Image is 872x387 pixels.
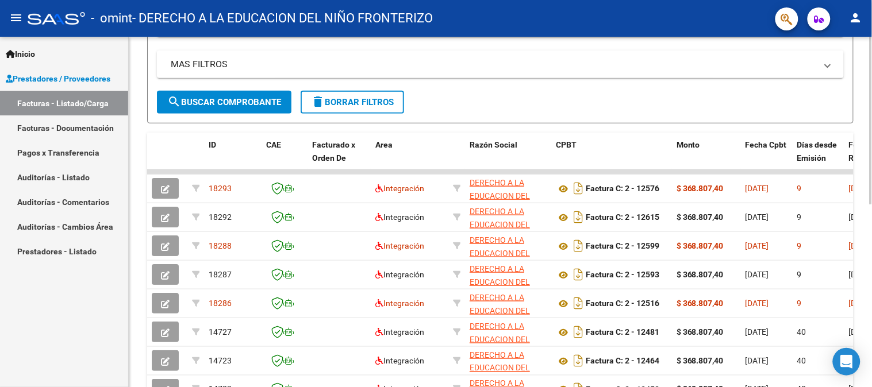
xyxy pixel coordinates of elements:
[797,241,802,250] span: 9
[797,327,806,336] span: 40
[746,184,769,193] span: [DATE]
[209,356,232,365] span: 14723
[677,241,724,250] strong: $ 368.807,40
[797,184,802,193] span: 9
[375,212,424,222] span: Integración
[204,133,262,183] datatable-header-cell: ID
[375,140,393,149] span: Area
[586,242,659,251] strong: Factura C: 2 - 12599
[571,208,586,226] i: Descargar documento
[470,320,547,344] div: 30678688092
[470,350,539,386] span: DERECHO A LA EDUCACION DEL NIÑO FRONTERIZO
[556,140,577,149] span: CPBT
[6,72,110,85] span: Prestadores / Proveedores
[470,322,539,357] span: DERECHO A LA EDUCACION DEL NIÑO FRONTERIZO
[793,133,844,183] datatable-header-cell: Días desde Emisión
[266,140,281,149] span: CAE
[833,348,861,376] div: Open Intercom Messenger
[209,212,232,222] span: 18292
[746,356,769,365] span: [DATE]
[465,133,551,183] datatable-header-cell: Razón Social
[677,299,724,308] strong: $ 368.807,40
[470,349,547,373] div: 30678688092
[470,207,539,242] span: DERECHO A LA EDUCACION DEL NIÑO FRONTERIZO
[586,328,659,337] strong: Factura C: 2 - 12481
[677,140,700,149] span: Monto
[677,270,724,279] strong: $ 368.807,40
[672,133,741,183] datatable-header-cell: Monto
[209,270,232,279] span: 18287
[797,212,802,222] span: 9
[677,212,724,222] strong: $ 368.807,40
[797,140,838,162] span: Días desde Emisión
[470,234,547,258] div: 30678688092
[746,140,787,149] span: Fecha Cpbt
[311,97,394,107] span: Borrar Filtros
[311,95,325,109] mat-icon: delete
[9,11,23,25] mat-icon: menu
[301,91,404,114] button: Borrar Filtros
[849,11,863,25] mat-icon: person
[470,178,539,214] span: DERECHO A LA EDUCACION DEL NIÑO FRONTERIZO
[571,294,586,312] i: Descargar documento
[375,270,424,279] span: Integración
[470,140,517,149] span: Razón Social
[308,133,371,183] datatable-header-cell: Facturado x Orden De
[157,51,844,78] mat-expansion-panel-header: MAS FILTROS
[375,184,424,193] span: Integración
[132,6,433,31] span: - DERECHO A LA EDUCACION DEL NIÑO FRONTERIZO
[375,241,424,250] span: Integración
[371,133,448,183] datatable-header-cell: Area
[312,140,355,162] span: Facturado x Orden De
[470,262,547,287] div: 30678688092
[91,6,132,31] span: - omint
[6,48,35,60] span: Inicio
[677,356,724,365] strong: $ 368.807,40
[677,327,724,336] strong: $ 368.807,40
[797,270,802,279] span: 9
[586,213,659,222] strong: Factura C: 2 - 12615
[470,176,547,200] div: 30678688092
[209,299,232,308] span: 18286
[746,299,769,308] span: [DATE]
[586,299,659,308] strong: Factura C: 2 - 12516
[571,265,586,284] i: Descargar documento
[571,323,586,341] i: Descargar documento
[677,184,724,193] strong: $ 368.807,40
[470,205,547,229] div: 30678688092
[470,293,539,328] span: DERECHO A LA EDUCACION DEL NIÑO FRONTERIZO
[209,327,232,336] span: 14727
[571,237,586,255] i: Descargar documento
[375,327,424,336] span: Integración
[797,356,806,365] span: 40
[209,184,232,193] span: 18293
[470,235,539,271] span: DERECHO A LA EDUCACION DEL NIÑO FRONTERIZO
[209,241,232,250] span: 18288
[167,97,281,107] span: Buscar Comprobante
[375,356,424,365] span: Integración
[157,91,291,114] button: Buscar Comprobante
[746,212,769,222] span: [DATE]
[375,299,424,308] span: Integración
[470,264,539,300] span: DERECHO A LA EDUCACION DEL NIÑO FRONTERIZO
[551,133,672,183] datatable-header-cell: CPBT
[571,351,586,370] i: Descargar documento
[262,133,308,183] datatable-header-cell: CAE
[746,270,769,279] span: [DATE]
[586,270,659,280] strong: Factura C: 2 - 12593
[571,179,586,198] i: Descargar documento
[746,241,769,250] span: [DATE]
[167,95,181,109] mat-icon: search
[470,291,547,315] div: 30678688092
[586,184,659,193] strong: Factura C: 2 - 12576
[586,357,659,366] strong: Factura C: 2 - 12464
[741,133,793,183] datatable-header-cell: Fecha Cpbt
[209,140,216,149] span: ID
[171,58,816,71] mat-panel-title: MAS FILTROS
[797,299,802,308] span: 9
[746,327,769,336] span: [DATE]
